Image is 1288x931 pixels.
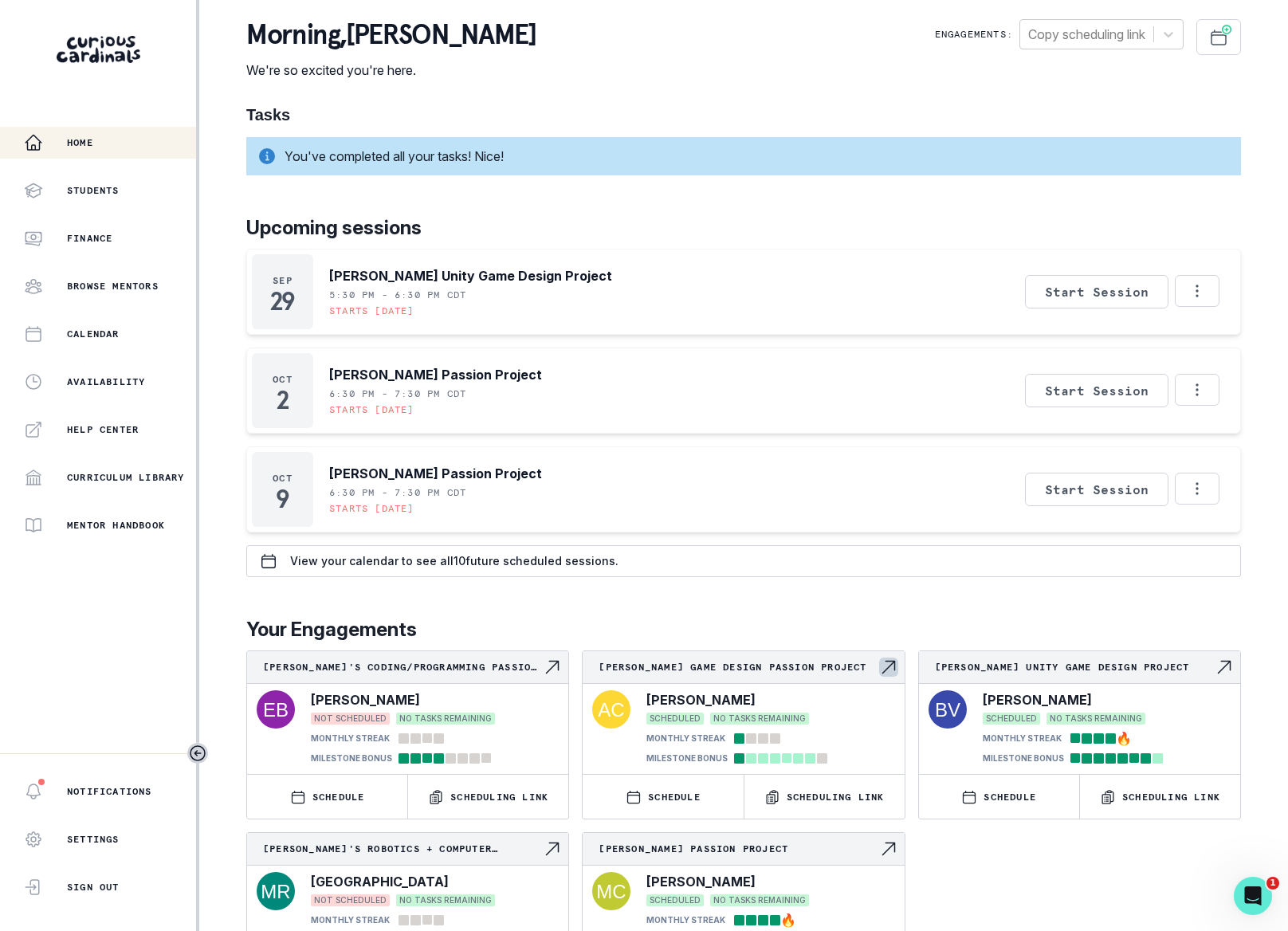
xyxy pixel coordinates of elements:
[67,881,120,894] p: Sign Out
[246,137,1241,175] div: You've completed all your tasks! Nice!
[246,615,1241,644] p: Your Engagements
[311,733,390,744] p: MONTHLY STREAK
[787,791,885,803] p: Scheduling Link
[648,791,701,803] p: SCHEDULE
[396,713,495,725] span: NO TASKS REMAINING
[919,775,1079,819] button: SCHEDULE
[263,843,543,855] p: [PERSON_NAME]'s Robotics + Computer Science Passion Project
[646,894,704,906] span: SCHEDULED
[744,775,905,819] button: Scheduling Link
[646,914,725,926] p: MONTHLY STREAK
[1025,374,1168,407] button: Start Session
[311,872,449,891] p: [GEOGRAPHIC_DATA]
[270,293,295,309] p: 29
[1266,877,1279,890] span: 1
[1175,275,1219,307] button: Options
[583,775,743,819] button: SCHEDULE
[1025,473,1168,506] button: Start Session
[257,872,295,910] img: svg
[329,304,414,317] p: Starts [DATE]
[599,661,878,674] p: [PERSON_NAME] Game Design Passion Project
[1234,877,1272,915] iframe: Intercom live chat
[1122,791,1220,803] p: Scheduling Link
[329,365,542,384] p: [PERSON_NAME] Passion Project
[329,502,414,515] p: Starts [DATE]
[187,743,208,764] button: Toggle sidebar
[312,791,365,803] p: SCHEDULE
[1175,374,1219,406] button: Options
[247,775,407,819] button: SCHEDULE
[646,690,756,709] p: [PERSON_NAME]
[919,651,1240,768] a: [PERSON_NAME] Unity Game Design ProjectNavigate to engagement page[PERSON_NAME]SCHEDULEDNO TASKS ...
[1025,275,1168,308] button: Start Session
[710,713,809,725] span: NO TASKS REMAINING
[543,839,562,858] svg: Navigate to engagement page
[67,785,152,798] p: Notifications
[935,661,1215,674] p: [PERSON_NAME] Unity Game Design Project
[311,914,390,926] p: MONTHLY STREAK
[277,392,289,408] p: 2
[67,184,120,197] p: Students
[408,775,568,819] button: Scheduling Link
[543,658,562,677] svg: Navigate to engagement page
[935,28,1013,41] p: Engagements:
[311,713,390,725] span: NOT SCHEDULED
[599,843,878,855] p: [PERSON_NAME] Passion Project
[246,61,536,80] p: We're so excited you're here.
[450,791,548,803] p: Scheduling Link
[1215,658,1234,677] svg: Navigate to engagement page
[710,894,809,906] span: NO TASKS REMAINING
[246,19,536,51] p: morning , [PERSON_NAME]
[263,661,543,674] p: [PERSON_NAME]'s Coding/Programming Passion Project
[67,519,165,532] p: Mentor Handbook
[329,464,542,483] p: [PERSON_NAME] Passion Project
[983,713,1040,725] span: SCHEDULED
[929,690,967,729] img: svg
[983,690,1092,709] p: [PERSON_NAME]
[396,894,495,906] span: NO TASKS REMAINING
[780,910,796,929] span: 🔥
[1080,775,1240,819] button: Scheduling Link
[311,690,420,709] p: [PERSON_NAME]
[1175,473,1219,505] button: Options
[646,713,704,725] span: SCHEDULED
[879,839,898,858] svg: Navigate to engagement page
[329,403,414,416] p: Starts [DATE]
[592,872,630,910] img: svg
[983,752,1064,764] p: MILESTONE BONUS
[329,387,466,400] p: 6:30 PM - 7:30 PM CDT
[879,658,898,677] svg: Navigate to engagement page
[67,423,139,436] p: Help Center
[257,690,295,729] img: svg
[246,214,1241,242] p: Upcoming sessions
[1046,713,1145,725] span: NO TASKS REMAINING
[67,833,120,846] p: Settings
[67,375,145,388] p: Availability
[983,733,1062,744] p: MONTHLY STREAK
[290,555,618,568] p: View your calendar to see all 10 future scheduled sessions.
[67,280,159,293] p: Browse Mentors
[592,690,630,729] img: svg
[1116,729,1132,748] span: 🔥
[583,651,904,768] a: [PERSON_NAME] Game Design Passion ProjectNavigate to engagement page[PERSON_NAME]SCHEDULEDNO TASK...
[646,733,725,744] p: MONTHLY STREAK
[329,266,612,285] p: [PERSON_NAME] Unity Game Design Project
[646,752,728,764] p: MILESTONE BONUS
[67,328,120,340] p: Calendar
[329,486,466,499] p: 6:30 PM - 7:30 PM CDT
[247,651,568,768] a: [PERSON_NAME]'s Coding/Programming Passion ProjectNavigate to engagement page[PERSON_NAME]NOT SCH...
[273,274,293,287] p: Sep
[67,232,112,245] p: Finance
[646,872,756,891] p: [PERSON_NAME]
[311,894,390,906] span: NOT SCHEDULED
[1196,19,1241,55] button: Schedule Sessions
[276,491,289,507] p: 9
[273,472,293,485] p: Oct
[246,105,1241,124] h1: Tasks
[329,289,466,301] p: 5:30 PM - 6:30 PM CDT
[273,373,293,386] p: Oct
[984,791,1036,803] p: SCHEDULE
[67,136,93,149] p: Home
[67,471,185,484] p: Curriculum Library
[57,36,140,63] img: Curious Cardinals Logo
